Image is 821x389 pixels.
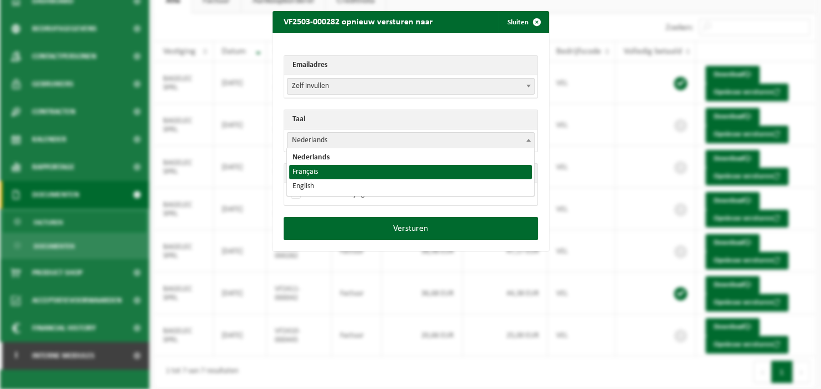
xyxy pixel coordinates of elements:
[289,151,531,165] li: Nederlands
[284,56,537,75] th: Emailadres
[287,79,534,94] span: Zelf invullen
[289,179,531,194] li: English
[499,11,548,33] button: Sluiten
[287,78,535,95] span: Zelf invullen
[273,11,444,32] h2: VF2503-000282 opnieuw versturen naar
[287,133,534,148] span: Nederlands
[289,165,531,179] li: Français
[284,164,537,183] th: Emailadres
[287,132,535,149] span: Nederlands
[284,217,538,240] button: Versturen
[284,110,537,129] th: Taal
